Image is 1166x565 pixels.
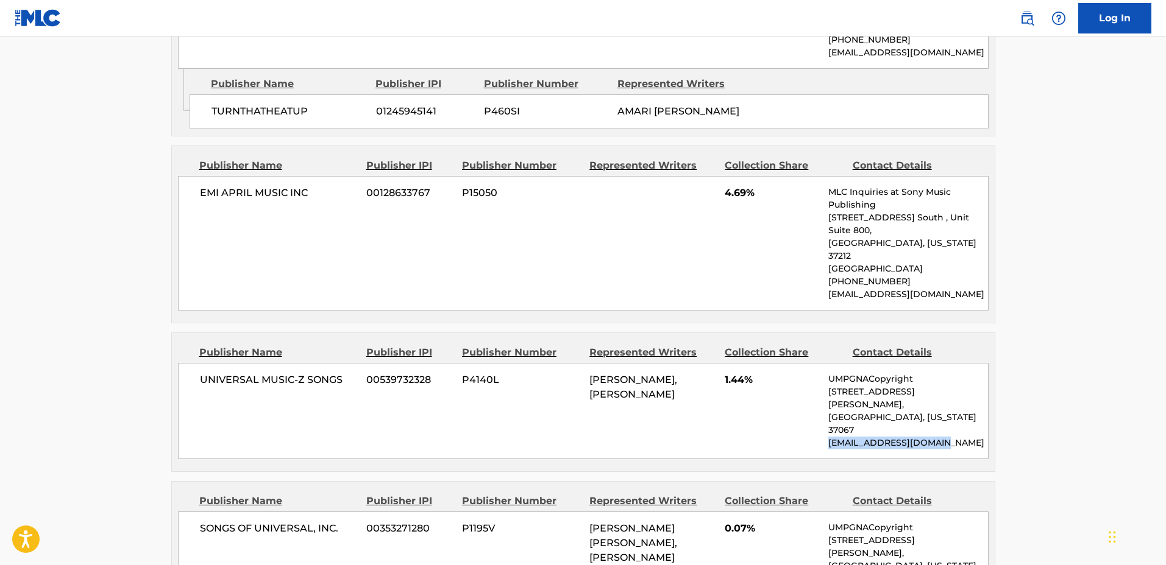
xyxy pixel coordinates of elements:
[617,77,742,91] div: Represented Writers
[366,521,453,536] span: 00353271280
[828,237,987,262] p: [GEOGRAPHIC_DATA], [US_STATE] 37212
[617,105,739,117] span: AMARI [PERSON_NAME]
[366,494,453,508] div: Publisher IPI
[589,345,716,360] div: Represented Writers
[589,494,716,508] div: Represented Writers
[462,373,580,387] span: P4140L
[200,373,358,387] span: UNIVERSAL MUSIC-Z SONGS
[1051,11,1066,26] img: help
[462,186,580,200] span: P15050
[725,373,819,387] span: 1.44%
[366,158,453,173] div: Publisher IPI
[1105,507,1166,565] iframe: Chat Widget
[828,33,987,46] p: [PHONE_NUMBER]
[725,158,843,173] div: Collection Share
[828,46,987,59] p: [EMAIL_ADDRESS][DOMAIN_NAME]
[853,158,971,173] div: Contact Details
[828,373,987,385] p: UMPGNACopyright
[589,374,677,400] span: [PERSON_NAME], [PERSON_NAME]
[15,9,62,27] img: MLC Logo
[589,158,716,173] div: Represented Writers
[199,158,357,173] div: Publisher Name
[1015,6,1039,30] a: Public Search
[462,158,580,173] div: Publisher Number
[828,211,987,237] p: [STREET_ADDRESS] South , Unit Suite 800,
[484,77,608,91] div: Publisher Number
[484,104,608,119] span: P460SI
[462,521,580,536] span: P1195V
[200,186,358,200] span: EMI APRIL MUSIC INC
[725,494,843,508] div: Collection Share
[853,494,971,508] div: Contact Details
[828,437,987,449] p: [EMAIL_ADDRESS][DOMAIN_NAME]
[212,104,367,119] span: TURNTHATHEATUP
[1047,6,1071,30] div: Help
[199,345,357,360] div: Publisher Name
[828,411,987,437] p: [GEOGRAPHIC_DATA], [US_STATE] 37067
[366,373,453,387] span: 00539732328
[828,275,987,288] p: [PHONE_NUMBER]
[200,521,358,536] span: SONGS OF UNIVERSAL, INC.
[725,345,843,360] div: Collection Share
[366,345,453,360] div: Publisher IPI
[828,262,987,275] p: [GEOGRAPHIC_DATA]
[828,385,987,411] p: [STREET_ADDRESS][PERSON_NAME],
[828,521,987,534] p: UMPGNACopyright
[828,534,987,560] p: [STREET_ADDRESS][PERSON_NAME],
[1020,11,1034,26] img: search
[462,494,580,508] div: Publisher Number
[725,186,819,200] span: 4.69%
[211,77,366,91] div: Publisher Name
[366,186,453,200] span: 00128633767
[828,288,987,301] p: [EMAIL_ADDRESS][DOMAIN_NAME]
[725,521,819,536] span: 0.07%
[828,186,987,211] p: MLC Inquiries at Sony Music Publishing
[199,494,357,508] div: Publisher Name
[462,345,580,360] div: Publisher Number
[1109,519,1116,555] div: Drag
[375,77,475,91] div: Publisher IPI
[853,345,971,360] div: Contact Details
[376,104,475,119] span: 01245945141
[1078,3,1151,33] a: Log In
